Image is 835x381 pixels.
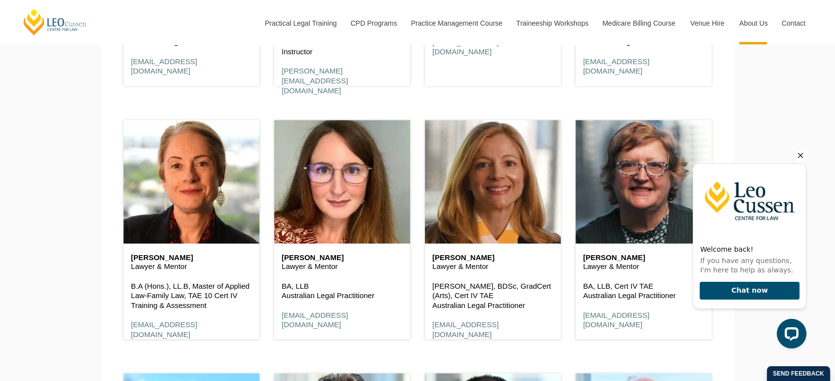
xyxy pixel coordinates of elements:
[257,2,343,44] a: Practical Legal Training
[282,261,403,271] p: Lawyer & Mentor
[432,253,553,262] h6: [PERSON_NAME]
[583,310,649,329] a: [EMAIL_ADDRESS][DOMAIN_NAME]
[583,253,704,262] h6: [PERSON_NAME]
[131,320,197,338] a: [EMAIL_ADDRESS][DOMAIN_NAME]
[282,67,348,94] a: [PERSON_NAME][EMAIL_ADDRESS][DOMAIN_NAME]
[131,281,252,310] p: B.A (Hons.), LL.B, Master of Applied Law-Family Law, TAE 10 Cert IV Training & Assessment
[282,281,403,300] p: BA, LLB Australian Legal Practitioner
[404,2,509,44] a: Practice Management Course
[282,310,348,329] a: [EMAIL_ADDRESS][DOMAIN_NAME]
[509,2,595,44] a: Traineeship Workshops
[595,2,683,44] a: Medicare Billing Course
[22,8,88,36] a: [PERSON_NAME] Centre for Law
[131,57,197,76] a: [EMAIL_ADDRESS][DOMAIN_NAME]
[583,57,649,76] a: [EMAIL_ADDRESS][DOMAIN_NAME]
[685,146,810,356] iframe: LiveChat chat widget
[432,281,553,310] p: [PERSON_NAME], BDSc, GradCert (Arts), Cert IV TAE Australian Legal Practitioner
[343,2,403,44] a: CPD Programs
[282,253,403,262] h6: [PERSON_NAME]
[432,261,553,271] p: Lawyer & Mentor
[131,261,252,271] p: Lawyer & Mentor
[432,320,499,338] a: [EMAIL_ADDRESS][DOMAIN_NAME]
[131,253,252,262] h6: [PERSON_NAME]
[774,2,813,44] a: Contact
[583,261,704,271] p: Lawyer & Mentor
[683,2,732,44] a: Venue Hire
[732,2,774,44] a: About Us
[583,281,704,300] p: BA, LLB, Cert IV TAE Australian Legal Practitioner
